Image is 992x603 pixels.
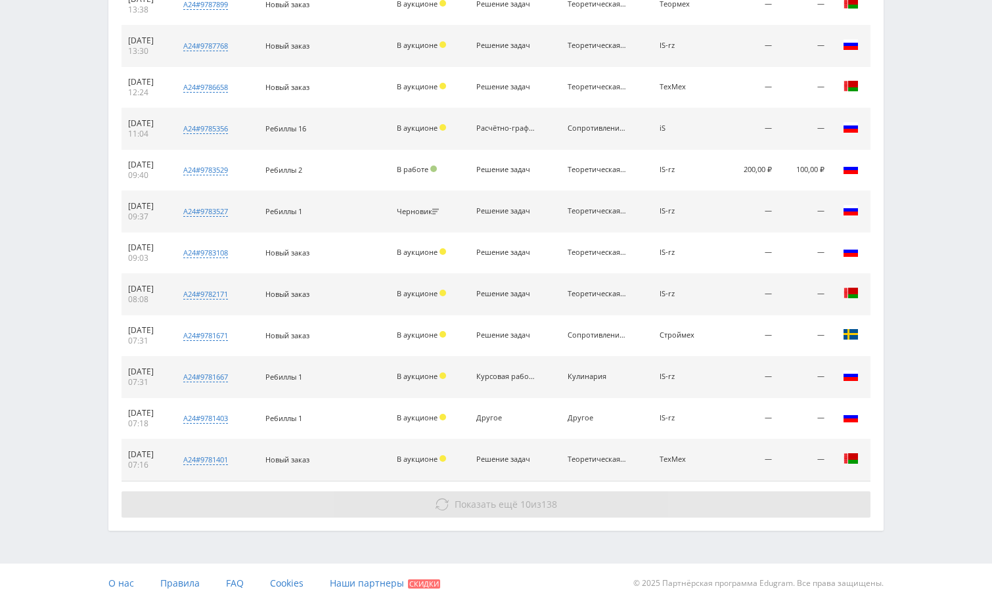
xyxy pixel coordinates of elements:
[440,124,446,131] span: Холд
[440,248,446,255] span: Холд
[476,124,535,133] div: Расчётно-графическая работа (РГР)
[108,564,134,603] a: О нас
[476,41,535,50] div: Решение задач
[778,398,831,439] td: —
[843,161,859,177] img: rus.png
[660,83,708,91] div: ТехМех
[128,35,164,46] div: [DATE]
[476,455,535,464] div: Решение задач
[265,289,309,299] span: Новый заказ
[843,120,859,135] img: rus.png
[714,26,778,67] td: —
[476,372,535,381] div: Курсовая работа
[568,207,627,215] div: Теоретическая механика
[128,367,164,377] div: [DATE]
[128,201,164,212] div: [DATE]
[440,83,446,89] span: Холд
[183,206,228,217] div: a24#9783527
[778,191,831,233] td: —
[128,284,164,294] div: [DATE]
[128,77,164,87] div: [DATE]
[778,274,831,315] td: —
[128,118,164,129] div: [DATE]
[128,377,164,388] div: 07:31
[714,315,778,357] td: —
[128,294,164,305] div: 08:08
[476,207,535,215] div: Решение задач
[568,290,627,298] div: Теоретическая механика
[330,564,440,603] a: Наши партнеры Скидки
[397,330,438,340] span: В аукционе
[714,191,778,233] td: —
[476,166,535,174] div: Решение задач
[568,248,627,257] div: Теоретическая механика
[265,123,306,133] span: Ребиллы 16
[660,124,708,133] div: iS
[843,368,859,384] img: rus.png
[714,439,778,481] td: —
[430,166,437,172] span: Подтвержден
[397,413,438,422] span: В аукционе
[128,418,164,429] div: 07:18
[183,82,228,93] div: a24#9786658
[397,247,438,257] span: В аукционе
[265,330,309,340] span: Новый заказ
[160,577,200,589] span: Правила
[455,498,518,510] span: Показать ещё
[660,290,708,298] div: IS-rz
[183,289,228,300] div: a24#9782171
[128,408,164,418] div: [DATE]
[265,41,309,51] span: Новый заказ
[476,414,535,422] div: Другое
[778,108,831,150] td: —
[265,248,309,257] span: Новый заказ
[778,67,831,108] td: —
[455,498,557,510] span: из
[660,372,708,381] div: IS-rz
[397,123,438,133] span: В аукционе
[568,83,627,91] div: Теоретическая механика
[520,498,531,510] span: 10
[843,326,859,342] img: swe.png
[843,244,859,259] img: rus.png
[265,165,302,175] span: Ребиллы 2
[541,498,557,510] span: 138
[778,439,831,481] td: —
[183,248,228,258] div: a24#9783108
[128,160,164,170] div: [DATE]
[183,41,228,51] div: a24#9787768
[128,449,164,460] div: [DATE]
[714,398,778,439] td: —
[330,577,404,589] span: Наши партнеры
[183,413,228,424] div: a24#9781403
[503,564,884,603] div: © 2025 Партнёрская программа Edugram. Все права защищены.
[568,455,627,464] div: Теоретическая механика
[128,212,164,222] div: 09:37
[128,242,164,253] div: [DATE]
[265,413,302,423] span: Ребиллы 1
[440,331,446,338] span: Холд
[440,290,446,296] span: Холд
[408,579,440,589] span: Скидки
[568,41,627,50] div: Теоретическая механика
[660,331,708,340] div: Строймех
[128,460,164,470] div: 07:16
[128,87,164,98] div: 12:24
[843,202,859,218] img: rus.png
[660,414,708,422] div: IS-rz
[397,81,438,91] span: В аукционе
[397,208,442,216] div: Черновик
[843,285,859,301] img: blr.png
[128,129,164,139] div: 11:04
[128,170,164,181] div: 09:40
[568,331,627,340] div: Сопротивление материалов
[440,372,446,379] span: Холд
[778,357,831,398] td: —
[714,274,778,315] td: —
[265,206,302,216] span: Ребиллы 1
[714,108,778,150] td: —
[476,83,535,91] div: Решение задач
[714,233,778,274] td: —
[440,414,446,420] span: Холд
[660,41,708,50] div: IS-rz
